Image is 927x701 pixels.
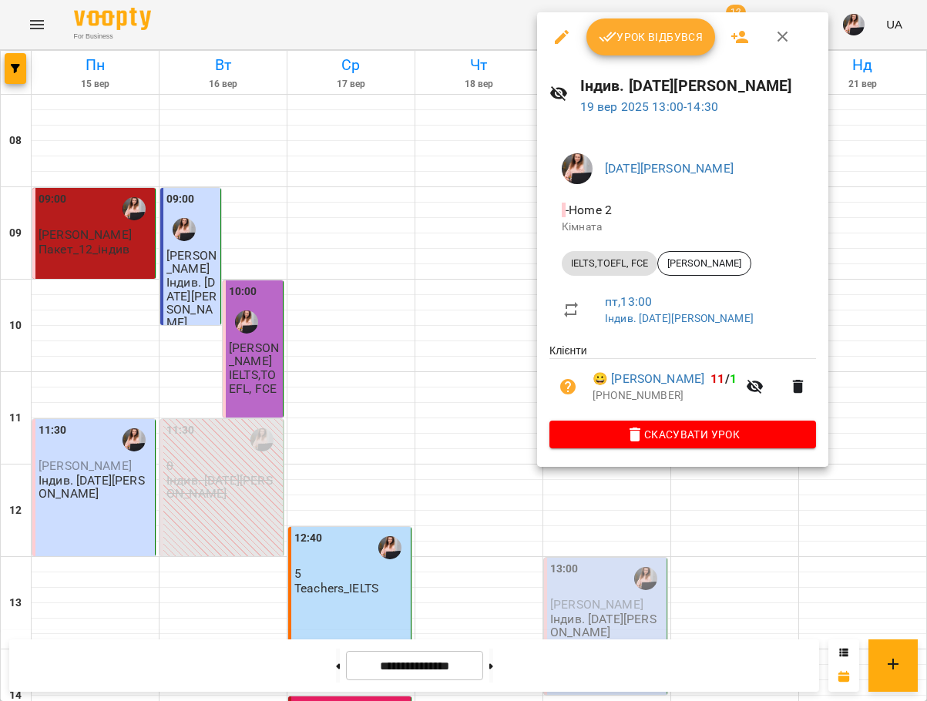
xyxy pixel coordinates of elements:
[549,421,816,448] button: Скасувати Урок
[562,203,615,217] span: - Home 2
[562,153,593,184] img: ee17c4d82a51a8e023162b2770f32a64.jpg
[730,371,737,386] span: 1
[593,388,737,404] p: [PHONE_NUMBER]
[562,257,657,270] span: IELTS,TOEFL, FCE
[580,74,817,98] h6: Індив. [DATE][PERSON_NAME]
[562,220,804,235] p: Кімната
[605,161,734,176] a: [DATE][PERSON_NAME]
[657,251,751,276] div: [PERSON_NAME]
[710,371,737,386] b: /
[710,371,724,386] span: 11
[580,99,718,114] a: 19 вер 2025 13:00-14:30
[593,370,704,388] a: 😀 [PERSON_NAME]
[658,257,751,270] span: [PERSON_NAME]
[599,28,704,46] span: Урок відбувся
[605,294,652,309] a: пт , 13:00
[605,312,754,324] a: Індив. [DATE][PERSON_NAME]
[586,18,716,55] button: Урок відбувся
[549,343,816,420] ul: Клієнти
[562,425,804,444] span: Скасувати Урок
[549,368,586,405] button: Візит ще не сплачено. Додати оплату?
